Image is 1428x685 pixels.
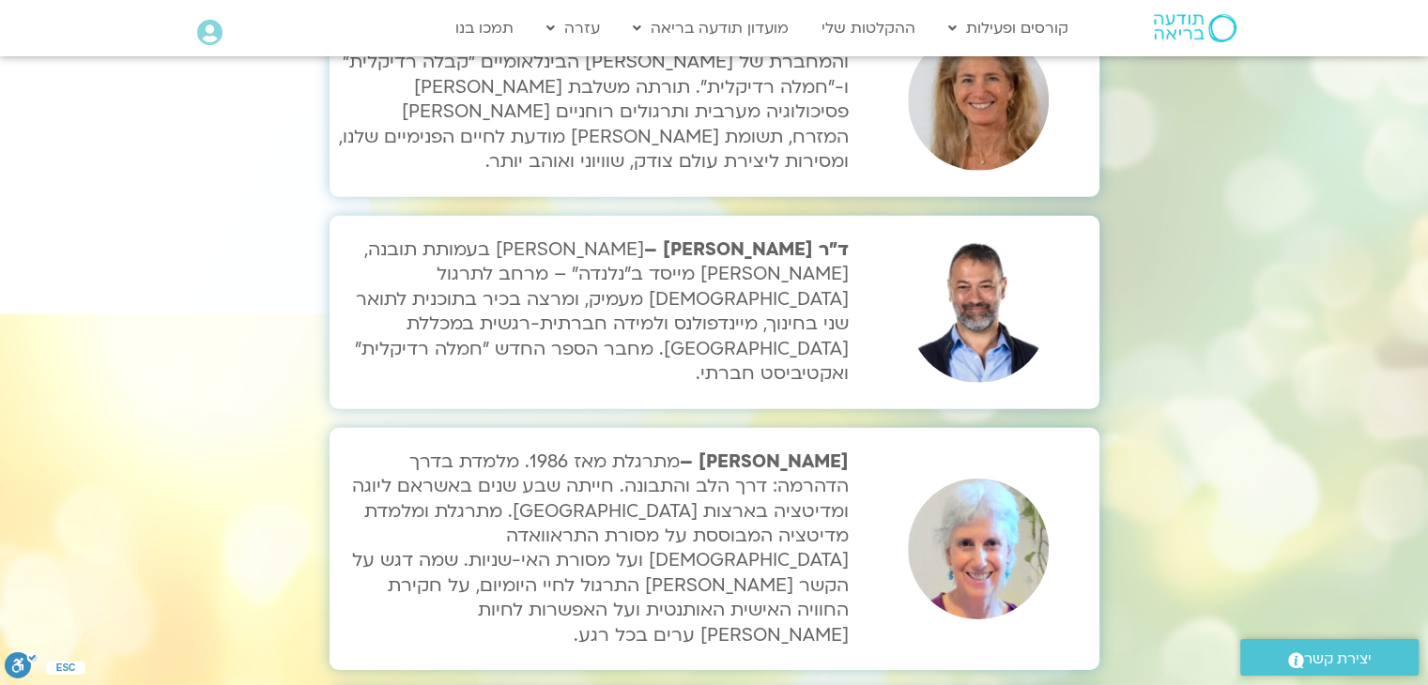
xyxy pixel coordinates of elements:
img: תודעה בריאה [1154,14,1236,42]
a: תמכו בנו [446,10,523,46]
a: ההקלטות שלי [812,10,925,46]
strong: ד״ר [PERSON_NAME] – [644,237,849,262]
span: [PERSON_NAME] רוחנית, פסיכולוגית והמחברת של [PERSON_NAME] הבינלאומיים "קבלה רדיקלית" ו-"חמלה רדיק... [339,25,849,174]
a: יצירת קשר [1240,639,1419,676]
a: קורסים ופעילות [939,10,1078,46]
p: מתרגלת מאז 1986. מלמדת בדרך הדהרמה: דרך הלב והתבונה. חייתה שבע שנים באשראם ליוגה ומדיטציה בארצות ... [339,449,850,647]
a: עזרה [537,10,609,46]
a: מועדון תודעה בריאה [623,10,798,46]
strong: [PERSON_NAME] – [680,449,849,474]
p: [PERSON_NAME] בעמותת תובנה, [PERSON_NAME] מייסד ב"נלנדה" – מרחב לתרגול [DEMOGRAPHIC_DATA] מעמיק, ... [339,237,850,386]
strong: [PERSON_NAME] – [339,25,849,174]
span: יצירת קשר [1304,647,1372,672]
